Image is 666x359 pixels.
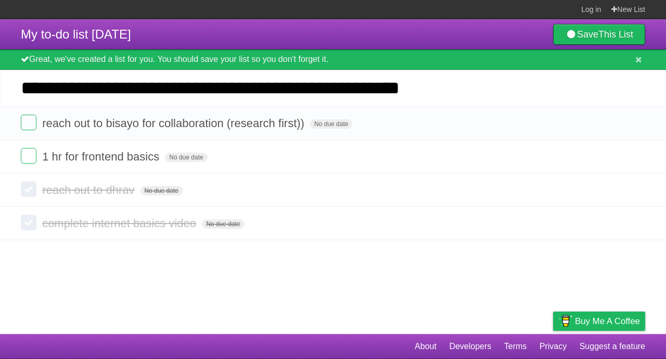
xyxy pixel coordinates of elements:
[21,115,36,130] label: Done
[21,27,131,41] span: My to-do list [DATE]
[42,150,162,163] span: 1 hr for frontend basics
[165,153,207,162] span: No due date
[540,337,567,356] a: Privacy
[21,215,36,230] label: Done
[504,337,527,356] a: Terms
[415,337,437,356] a: About
[598,29,633,40] b: This List
[21,181,36,197] label: Done
[42,217,199,230] span: complete internet basics video
[202,219,244,229] span: No due date
[449,337,491,356] a: Developers
[42,117,307,130] span: reach out to bisayo for collaboration (research first))
[558,312,572,330] img: Buy me a coffee
[553,312,645,331] a: Buy me a coffee
[575,312,640,330] span: Buy me a coffee
[140,186,183,195] span: No due date
[553,24,645,45] a: SaveThis List
[42,183,137,196] span: reach out to dhrav
[310,119,352,129] span: No due date
[21,148,36,164] label: Done
[580,337,645,356] a: Suggest a feature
